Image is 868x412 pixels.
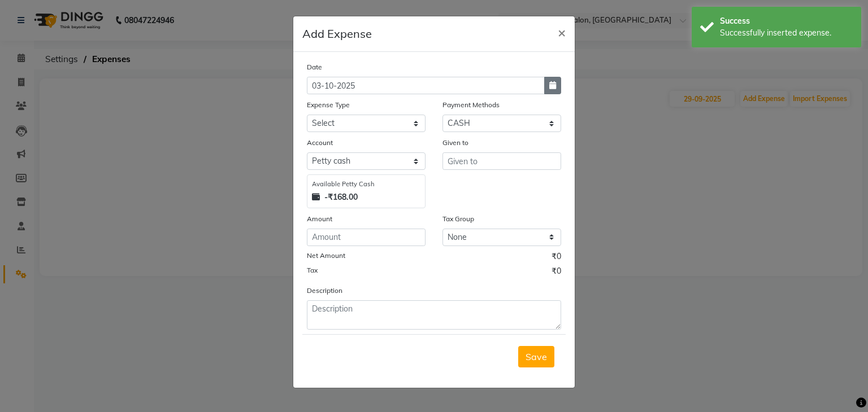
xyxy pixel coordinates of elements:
input: Amount [307,229,426,246]
div: Successfully inserted expense. [720,27,853,39]
label: Tax Group [442,214,474,224]
span: × [558,24,566,41]
label: Date [307,62,322,72]
label: Tax [307,265,318,275]
label: Net Amount [307,251,345,261]
strong: -₹168.00 [324,191,358,203]
div: Available Petty Cash [312,179,420,189]
label: Given to [442,138,468,148]
label: Expense Type [307,100,350,110]
label: Description [307,286,342,296]
span: Save [526,351,547,362]
h5: Add Expense [302,25,372,42]
button: Save [518,346,554,367]
button: Close [549,16,575,48]
label: Payment Methods [442,100,500,110]
label: Account [307,138,333,148]
span: ₹0 [552,251,561,265]
input: Given to [442,152,561,170]
div: Success [720,15,853,27]
label: Amount [307,214,332,224]
span: ₹0 [552,265,561,280]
